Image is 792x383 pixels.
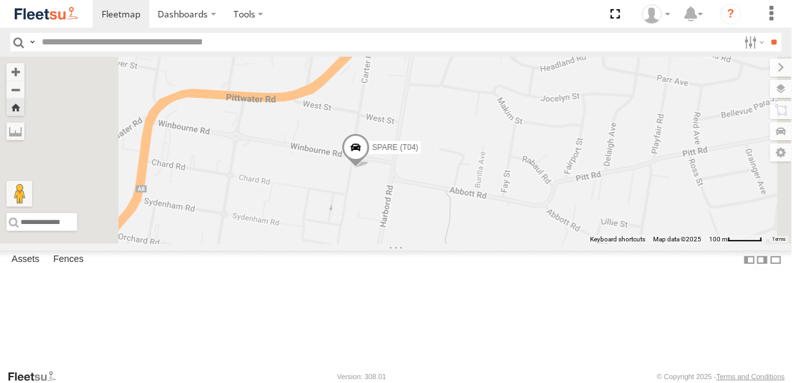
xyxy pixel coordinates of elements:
div: Adrian Singleton [638,5,675,24]
label: Map Settings [770,144,792,162]
label: Assets [5,251,46,269]
span: SPARE (T04) [372,143,418,152]
label: Search Query [27,33,37,51]
span: 100 m [709,236,728,243]
label: Dock Summary Table to the Left [743,250,756,269]
a: Terms (opens in new tab) [773,237,786,242]
button: Drag Pegman onto the map to open Street View [6,181,32,207]
div: Version: 308.01 [337,373,386,380]
img: fleetsu-logo-horizontal.svg [13,5,80,23]
button: Keyboard shortcuts [590,235,645,244]
label: Measure [6,122,24,140]
button: Map Scale: 100 m per 50 pixels [705,235,766,244]
button: Zoom out [6,80,24,98]
a: Terms and Conditions [717,373,785,380]
button: Zoom in [6,63,24,80]
a: Visit our Website [7,370,66,383]
button: Zoom Home [6,98,24,116]
label: Search Filter Options [739,33,767,51]
label: Fences [47,251,90,269]
i: ? [721,4,741,24]
label: Hide Summary Table [769,250,782,269]
label: Dock Summary Table to the Right [756,250,769,269]
div: © Copyright 2025 - [657,373,785,380]
span: Map data ©2025 [653,236,701,243]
